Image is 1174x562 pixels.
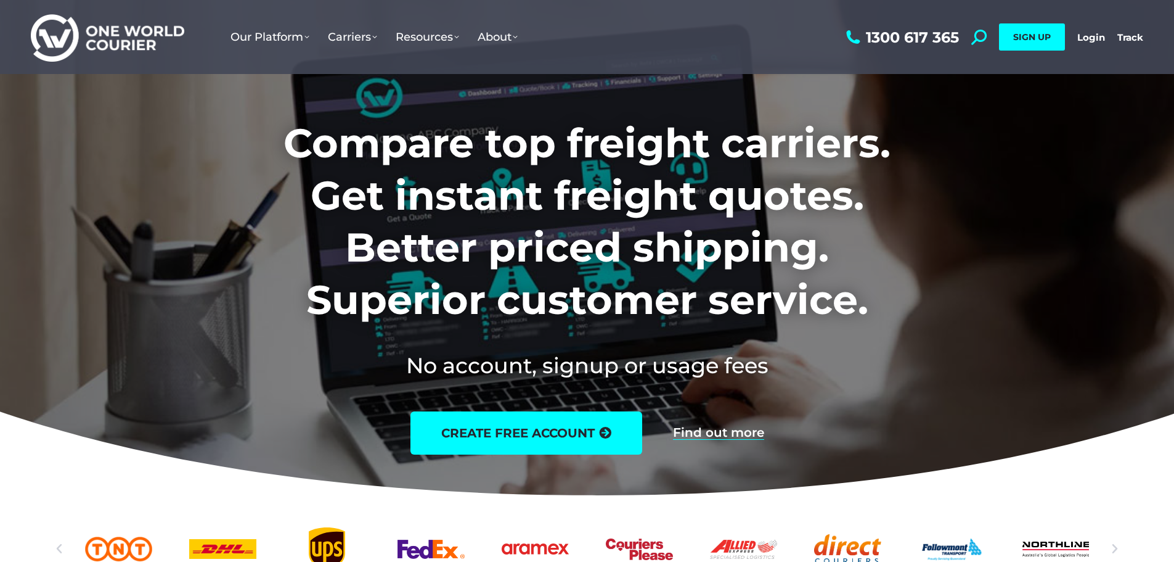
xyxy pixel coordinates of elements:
a: Login [1077,31,1105,43]
span: Resources [396,30,459,44]
h2: No account, signup or usage fees [202,350,972,381]
a: 1300 617 365 [843,30,959,45]
span: About [478,30,518,44]
h1: Compare top freight carriers. Get instant freight quotes. Better priced shipping. Superior custom... [202,117,972,326]
a: SIGN UP [999,23,1065,51]
a: Carriers [319,18,386,56]
a: Track [1117,31,1143,43]
a: About [468,18,527,56]
span: SIGN UP [1013,31,1051,43]
a: Resources [386,18,468,56]
a: create free account [410,411,642,455]
span: Our Platform [230,30,309,44]
a: Find out more [673,426,764,440]
img: One World Courier [31,12,184,62]
span: Carriers [328,30,377,44]
a: Our Platform [221,18,319,56]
